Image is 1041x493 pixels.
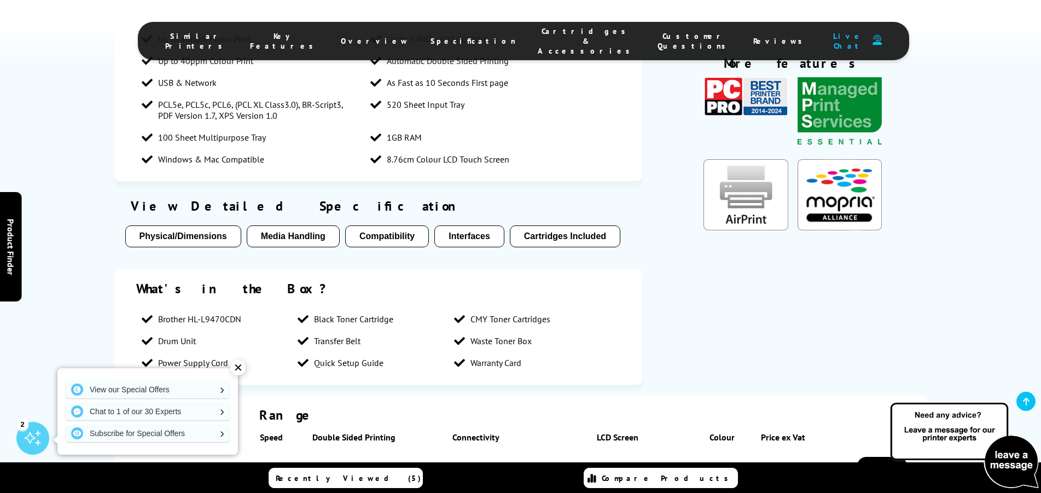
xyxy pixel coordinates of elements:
[158,132,266,143] span: 100 Sheet Multipurpose Tray
[5,218,16,275] span: Product Finder
[158,99,360,121] span: PCL5e, PCL5c, PCL6, (PCL XL Class3.0), BR-Script3, PDF Version 1.7, XPS Version 1.0
[314,314,393,324] span: Black Toner Cartridge
[699,55,887,77] div: More features
[431,36,516,46] span: Specification
[125,225,241,247] button: Physical/Dimensions
[276,473,421,483] span: Recently Viewed (5)
[345,225,429,247] button: Compatibility
[470,314,550,324] span: CMY Toner Cartridges
[747,451,819,480] td: £407.42
[248,451,295,480] td: 40ppm
[703,159,788,230] img: AirPrint
[250,31,319,51] span: Key Features
[387,154,509,165] span: 8.76cm Colour LCD Touch Screen
[314,335,360,346] span: Transfer Belt
[414,451,538,480] td: USB & Network
[747,424,819,451] th: Price ex Vat
[158,154,264,165] span: Windows & Mac Compatible
[66,403,230,420] a: Chat to 1 of our 30 Experts
[798,222,882,233] a: KeyFeatureModal324
[703,222,788,233] a: KeyFeatureModal85
[414,424,538,451] th: Connectivity
[248,424,295,451] th: Speed
[16,418,28,430] div: 2
[125,407,916,424] div: Compare the Range
[387,99,464,110] span: 520 Sheet Input Tray
[830,31,867,51] span: Live Chat
[341,36,409,46] span: Overview
[510,225,620,247] button: Cartridges Included
[828,461,844,471] a: View
[857,457,906,474] a: Buy
[697,451,747,480] td: White
[753,36,808,46] span: Reviews
[387,132,422,143] span: 1GB RAM
[295,424,414,451] th: Double Sided Printing
[66,425,230,442] a: Subscribe for Special Offers
[703,77,788,115] img: PC Pro Award
[66,381,230,398] a: View our Special Offers
[269,468,423,488] a: Recently Viewed (5)
[602,473,734,483] span: Compare Products
[295,451,414,480] td: Automatic
[538,451,697,480] td: 8.76cm Colour LCD Touch Screen
[158,77,217,88] span: USB & Network
[584,468,738,488] a: Compare Products
[165,31,228,51] span: Similar Printers
[158,335,196,346] span: Drum Unit
[798,140,882,151] a: KeyFeatureModal340
[136,280,621,297] div: What's in the Box?
[230,360,246,375] div: ✕
[538,26,636,56] span: Cartridges & Accessories
[470,357,521,368] span: Warranty Card
[470,335,532,346] span: Waste Toner Box
[888,401,1041,491] img: Open Live Chat window
[697,424,747,451] th: Colour
[158,314,241,324] span: Brother HL-L9470CDN
[158,357,228,368] span: Power Supply Cord
[314,357,383,368] span: Quick Setup Guide
[131,460,215,471] a: Brother HL-L9430CDN
[434,225,504,247] button: Interfaces
[387,77,508,88] span: As Fast as 10 Seconds First page
[125,198,632,214] div: View Detailed Specification
[798,77,882,148] img: Brother MPS Essential
[658,31,731,51] span: Customer Questions
[247,225,340,247] button: Media Handling
[873,35,882,45] img: user-headset-duotone.svg
[703,107,788,118] a: KeyFeatureModal353
[798,159,882,230] img: Mopria Certified
[538,424,697,451] th: LCD Screen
